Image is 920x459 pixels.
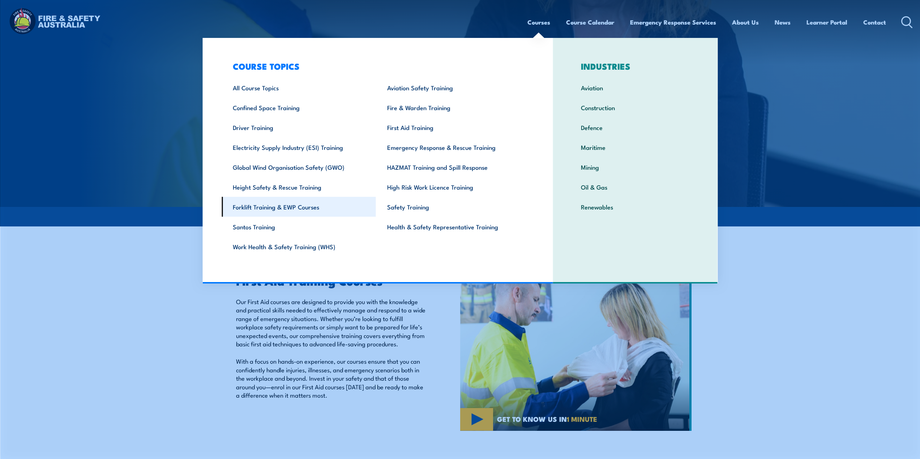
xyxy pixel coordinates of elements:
a: Safety Training [376,197,530,217]
strong: 1 MINUTE [567,413,597,424]
a: Emergency Response Services [630,13,716,32]
a: Learner Portal [806,13,847,32]
a: About Us [732,13,759,32]
a: Forklift Training & EWP Courses [222,197,376,217]
img: Fire & Safety Australia deliver Health and Safety Representatives Training Courses – HSR Training [460,257,692,431]
a: Global Wind Organisation Safety (GWO) [222,157,376,177]
a: All Course Topics [222,78,376,98]
a: Work Health & Safety Training (WHS) [222,237,376,256]
a: Renewables [570,197,701,217]
a: Aviation Safety Training [376,78,530,98]
p: With a focus on hands-on experience, our courses ensure that you can confidently handle injuries,... [236,357,427,399]
a: Course Calendar [566,13,614,32]
a: Height Safety & Rescue Training [222,177,376,197]
a: Driver Training [222,117,376,137]
h2: First Aid Training Courses [236,276,427,286]
h3: COURSE TOPICS [222,61,530,71]
a: First Aid Training [376,117,530,137]
a: Fire & Warden Training [376,98,530,117]
a: Maritime [570,137,701,157]
a: Courses [527,13,550,32]
span: GET TO KNOW US IN [497,416,597,422]
a: Aviation [570,78,701,98]
a: News [775,13,791,32]
a: Electricity Supply Industry (ESI) Training [222,137,376,157]
a: Confined Space Training [222,98,376,117]
a: Contact [863,13,886,32]
a: Defence [570,117,701,137]
a: Oil & Gas [570,177,701,197]
a: Emergency Response & Rescue Training [376,137,530,157]
a: HAZMAT Training and Spill Response [376,157,530,177]
a: Health & Safety Representative Training [376,217,530,237]
a: Santos Training [222,217,376,237]
a: Construction [570,98,701,117]
p: Our First Aid courses are designed to provide you with the knowledge and practical skills needed ... [236,297,427,348]
a: High Risk Work Licence Training [376,177,530,197]
h3: INDUSTRIES [570,61,701,71]
a: Mining [570,157,701,177]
